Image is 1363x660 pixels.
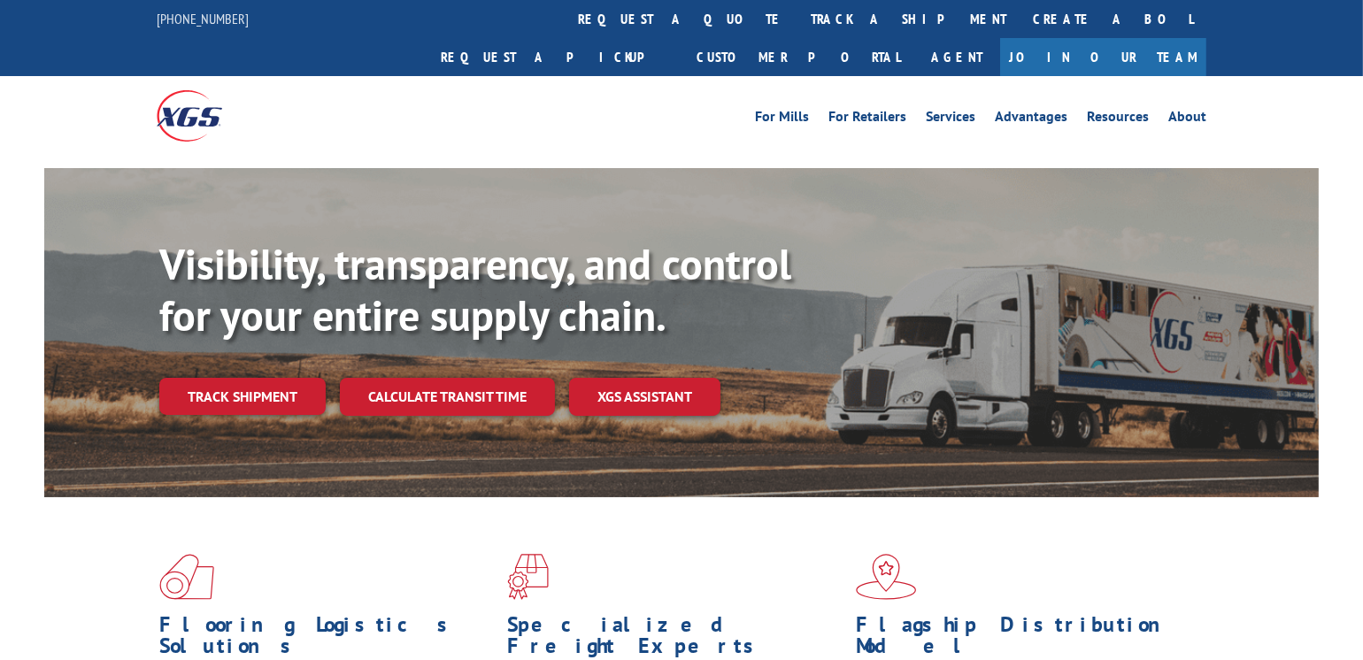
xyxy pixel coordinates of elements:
[507,554,549,600] img: xgs-icon-focused-on-flooring-red
[926,110,975,129] a: Services
[159,378,326,415] a: Track shipment
[683,38,913,76] a: Customer Portal
[427,38,683,76] a: Request a pickup
[1168,110,1206,129] a: About
[828,110,906,129] a: For Retailers
[569,378,720,416] a: XGS ASSISTANT
[913,38,1000,76] a: Agent
[1087,110,1149,129] a: Resources
[995,110,1067,129] a: Advantages
[340,378,555,416] a: Calculate transit time
[159,236,791,342] b: Visibility, transparency, and control for your entire supply chain.
[157,10,249,27] a: [PHONE_NUMBER]
[856,554,917,600] img: xgs-icon-flagship-distribution-model-red
[1000,38,1206,76] a: Join Our Team
[755,110,809,129] a: For Mills
[159,554,214,600] img: xgs-icon-total-supply-chain-intelligence-red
